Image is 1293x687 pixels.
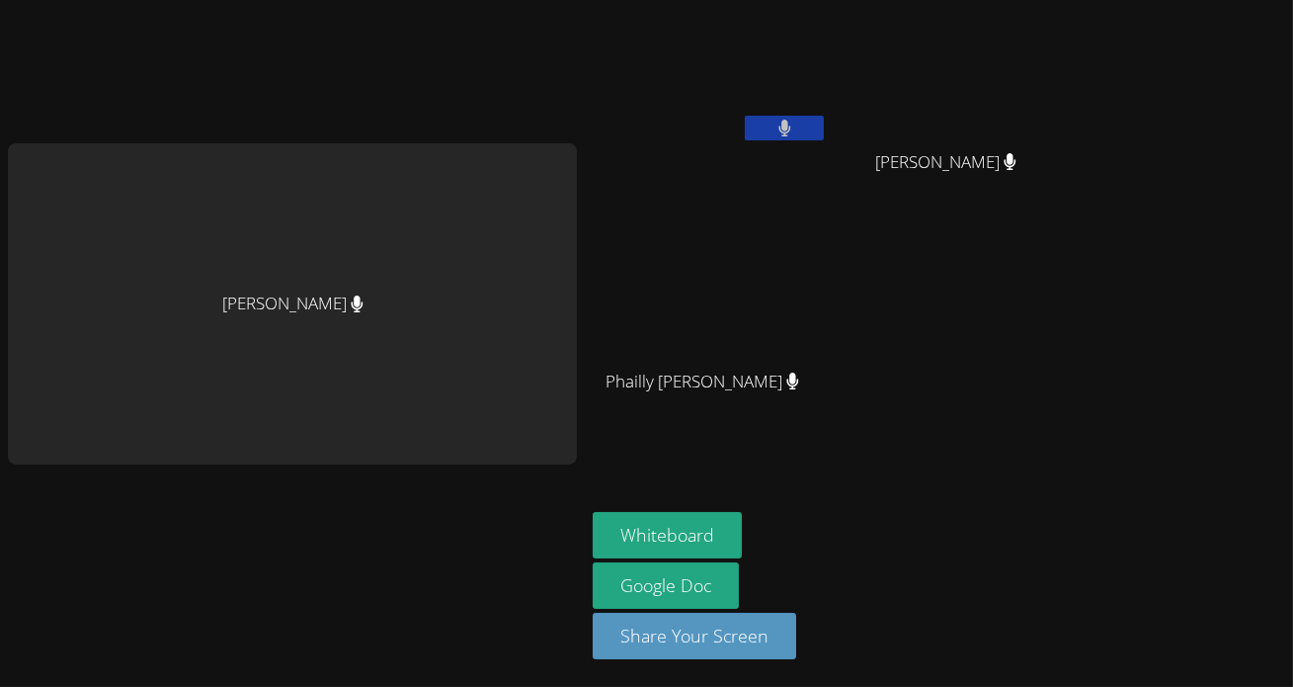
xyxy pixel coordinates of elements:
span: Phailly [PERSON_NAME] [606,368,799,396]
span: [PERSON_NAME] [875,148,1016,177]
button: Share Your Screen [593,613,796,659]
button: Whiteboard [593,512,742,558]
a: Google Doc [593,562,739,609]
div: [PERSON_NAME] [8,143,577,464]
